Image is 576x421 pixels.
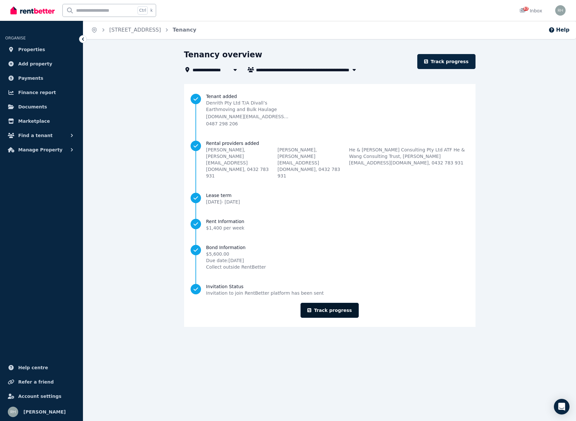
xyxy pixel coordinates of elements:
span: [PERSON_NAME] , [PERSON_NAME][EMAIL_ADDRESS][DOMAIN_NAME] , 0432 783 931 [277,147,349,179]
span: Documents [18,103,47,111]
a: Marketplace [5,115,78,128]
a: Lease term[DATE]- [DATE] [191,192,469,205]
span: Due date: [DATE] [206,257,266,264]
span: Marketplace [18,117,50,125]
span: Properties [18,46,45,53]
div: Open Intercom Messenger [554,399,569,414]
span: [DATE] - [DATE] [206,199,240,204]
a: Add property [5,57,78,70]
span: He & [PERSON_NAME] Consulting Pty Ltd ATF He & Wang Consulting Trust , [PERSON_NAME][EMAIL_ADDRES... [349,147,469,179]
button: Find a tenant [5,129,78,142]
a: Help centre [5,361,78,374]
a: Bond Information$5,600.00Due date:[DATE]Collect outside RentBetter [191,244,469,270]
span: ORGANISE [5,36,26,40]
span: Finance report [18,89,56,96]
button: Help [548,26,569,34]
a: Documents [5,100,78,113]
span: Invitation Status [206,283,324,290]
img: Richard He [8,407,18,417]
nav: Breadcrumb [83,21,204,39]
h1: Tenancy overview [184,49,262,60]
a: Payments [5,72,78,85]
span: Payments [18,74,43,82]
span: [PERSON_NAME] [23,408,66,416]
button: Manage Property [5,143,78,156]
span: Find a tenant [18,132,53,139]
a: [STREET_ADDRESS] [109,27,161,33]
a: Account settings [5,390,78,403]
span: Manage Property [18,146,62,154]
span: Rent Information [206,218,245,225]
a: Finance report [5,86,78,99]
span: k [150,8,153,13]
a: Refer a friend [5,375,78,388]
p: Denrith Pty Ltd T/A Divall’s Earthmoving and Bulk Haulage [206,100,289,113]
span: Rental providers added [206,140,469,147]
a: Properties [5,43,78,56]
a: Tenancy [173,27,196,33]
a: Tenant addedDenrith Pty Ltd T/A Divall’s Earthmoving and Bulk Haulage[DOMAIN_NAME][EMAIL_ADDRESS]... [191,93,469,127]
span: $1,400 per week [206,225,245,231]
span: Invitation to join RentBetter platform has been sent [206,290,324,296]
a: Track progress [301,303,359,318]
div: Inbox [519,7,542,14]
span: [PERSON_NAME] , [PERSON_NAME][EMAIL_ADDRESS][DOMAIN_NAME] , 0432 783 931 [206,147,278,179]
img: RentBetter [10,6,55,15]
a: Track progress [417,54,476,69]
a: Invitation StatusInvitation to join RentBetter platform has been sent [191,283,469,296]
span: Ctrl [138,6,148,15]
nav: Progress [191,93,469,296]
span: Collect outside RentBetter [206,264,266,270]
a: Rental providers added[PERSON_NAME], [PERSON_NAME][EMAIL_ADDRESS][DOMAIN_NAME], 0432 783 931[PERS... [191,140,469,179]
p: [DOMAIN_NAME][EMAIL_ADDRESS][DOMAIN_NAME] [206,113,289,120]
span: Bond Information [206,244,266,251]
span: 83 [523,7,529,11]
span: Add property [18,60,52,68]
span: $5,600.00 [206,251,266,257]
img: Richard He [555,5,566,16]
span: Refer a friend [18,378,54,386]
span: Tenant added [206,93,469,100]
span: Account settings [18,392,61,400]
span: 0487 298 206 [206,121,238,126]
span: Help centre [18,364,48,372]
span: Lease term [206,192,240,199]
a: Rent Information$1,400 per week [191,218,469,231]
